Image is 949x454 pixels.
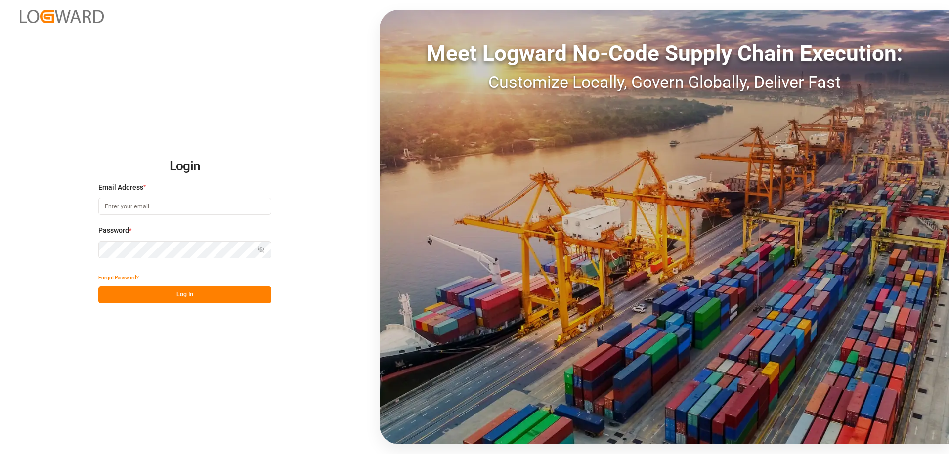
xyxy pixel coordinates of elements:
[98,182,143,193] span: Email Address
[98,198,271,215] input: Enter your email
[98,225,129,236] span: Password
[20,10,104,23] img: Logward_new_orange.png
[98,151,271,182] h2: Login
[380,70,949,95] div: Customize Locally, Govern Globally, Deliver Fast
[98,286,271,303] button: Log In
[380,37,949,70] div: Meet Logward No-Code Supply Chain Execution:
[98,269,139,286] button: Forgot Password?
